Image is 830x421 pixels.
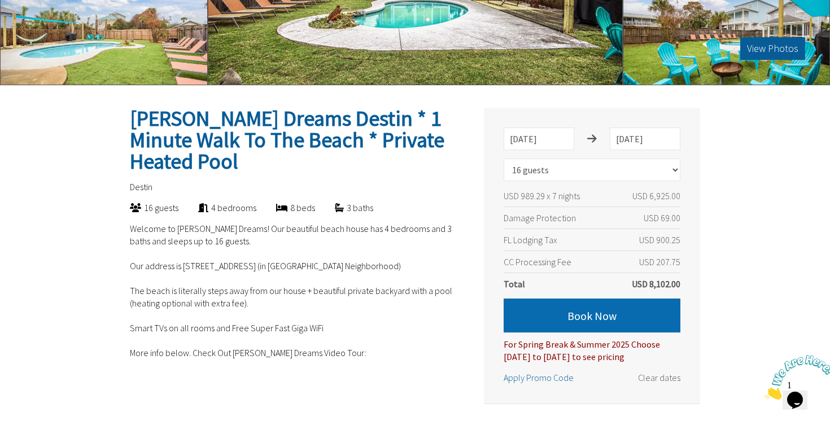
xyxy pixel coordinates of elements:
[504,128,574,150] input: Check-in
[110,201,178,214] div: 16 guests
[504,212,576,223] span: Damage Protection
[504,256,571,267] span: CC Processing Fee
[504,332,680,363] div: For Spring Break & Summer 2025 Choose [DATE] to [DATE] to see pricing
[130,108,464,172] h2: [PERSON_NAME] Dreams Destin * 1 Minute Walk To The Beach * Private Heated Pool
[760,350,830,404] iframe: chat widget
[504,372,574,383] span: Apply Promo Code
[256,201,315,214] div: 8 beds
[5,5,75,49] img: Chat attention grabber
[504,190,580,201] span: USD 989.29 x 7 nights
[504,299,680,332] button: Book Now
[639,256,680,268] span: USD 207.75
[610,128,680,150] input: Check-out
[504,278,525,290] span: Total
[632,278,680,290] span: USD 8,102.00
[740,37,805,60] button: View Photos
[644,212,680,224] span: USD 69.00
[178,201,256,214] div: 4 bedrooms
[638,372,680,383] span: Clear dates
[5,5,9,14] span: 1
[632,190,680,202] span: USD 6,925.00
[315,201,373,214] div: 3 baths
[639,234,680,246] span: USD 900.25
[130,181,152,192] span: Destin
[504,234,557,245] span: FL Lodging Tax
